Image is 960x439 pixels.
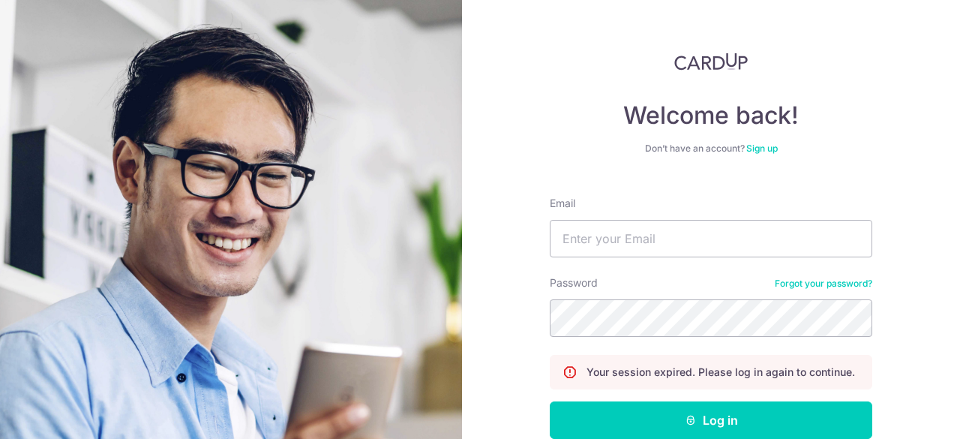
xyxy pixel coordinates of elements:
button: Log in [550,401,872,439]
a: Forgot your password? [775,278,872,290]
label: Email [550,196,575,211]
img: CardUp Logo [674,53,748,71]
div: Don’t have an account? [550,143,872,155]
input: Enter your Email [550,220,872,257]
p: Your session expired. Please log in again to continue. [586,365,855,380]
a: Sign up [746,143,778,154]
iframe: Opens a widget where you can find more information [864,394,945,431]
h4: Welcome back! [550,101,872,131]
label: Password [550,275,598,290]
